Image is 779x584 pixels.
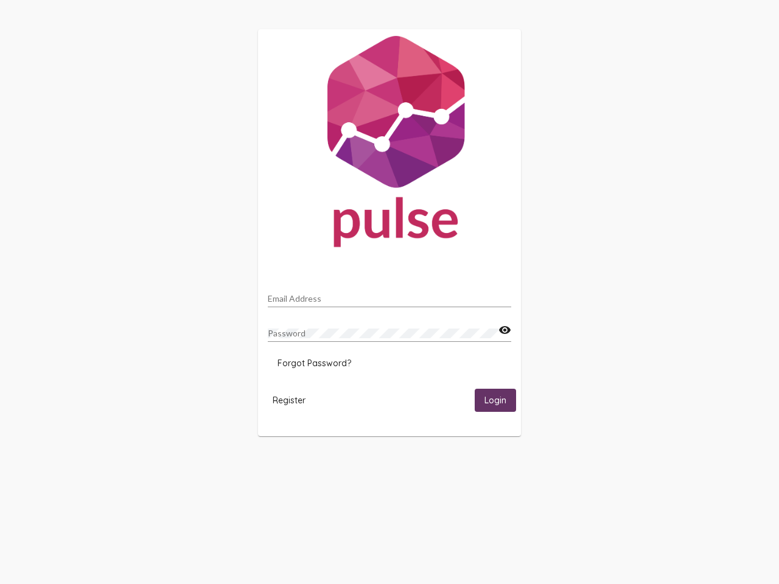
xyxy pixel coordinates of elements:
[258,29,521,259] img: Pulse For Good Logo
[278,358,351,369] span: Forgot Password?
[273,395,306,406] span: Register
[484,395,506,406] span: Login
[268,352,361,374] button: Forgot Password?
[263,389,315,411] button: Register
[498,323,511,338] mat-icon: visibility
[475,389,516,411] button: Login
